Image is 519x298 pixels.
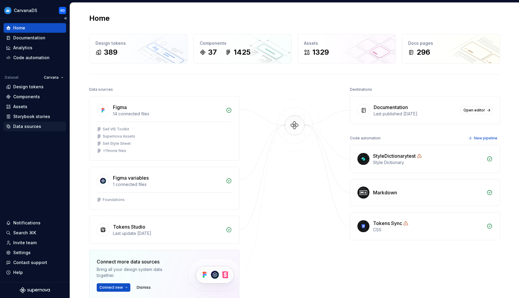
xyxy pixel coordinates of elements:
[4,43,66,53] a: Analytics
[41,73,66,82] button: Carvana
[402,34,500,63] a: Docs pages296
[374,111,457,117] div: Last published [DATE]
[61,14,70,23] button: Collapse sidebar
[200,40,285,46] div: Components
[13,84,44,90] div: Design tokens
[14,8,37,14] div: CarvanaDS
[113,111,222,117] div: 14 connected files
[89,167,239,210] a: Figma variables1 connected filesFoundations
[4,122,66,131] a: Data sources
[97,283,130,292] button: Connect new
[4,218,66,228] button: Notifications
[97,258,178,265] div: Connect more data sources
[113,174,149,181] div: Figma variables
[474,136,497,141] span: New pipeline
[89,216,239,244] a: Tokens StudioLast update [DATE]
[137,285,151,290] span: Dismiss
[113,223,145,230] div: Tokens Studio
[13,220,41,226] div: Notifications
[4,23,66,33] a: Home
[97,266,178,278] div: Bring all your design system data together.
[350,85,372,94] div: Destinations
[4,112,66,121] a: Storybook stories
[4,33,66,43] a: Documentation
[408,40,494,46] div: Docs pages
[4,102,66,111] a: Assets
[13,114,50,120] div: Storybook stories
[89,85,113,94] div: Data sources
[373,152,416,160] div: StyleDictionarytest
[466,134,500,142] button: New pipeline
[373,189,397,196] div: Markdown
[96,40,181,46] div: Design tokens
[89,14,110,23] h2: Home
[4,238,66,248] a: Invite team
[234,47,250,57] div: 1425
[134,283,153,292] button: Dismiss
[350,134,381,142] div: Code automation
[373,227,483,233] div: CSS
[13,123,41,129] div: Data sources
[4,53,66,62] a: Code automation
[103,197,125,202] div: Foundations
[113,181,222,187] div: 1 connected files
[4,268,66,277] button: Help
[13,45,32,51] div: Analytics
[13,269,23,275] div: Help
[103,134,135,139] div: Supernova Assets
[89,34,187,63] a: Design tokens389
[461,106,493,114] a: Open editor
[4,248,66,257] a: Settings
[13,55,50,61] div: Code automation
[4,258,66,267] button: Contact support
[208,47,217,57] div: 37
[113,104,127,111] div: Figma
[113,230,222,236] div: Last update [DATE]
[4,7,11,14] img: 385de8ec-3253-4064-8478-e9f485bb8188.png
[5,75,19,80] div: Dataset
[13,240,37,246] div: Invite team
[104,47,117,57] div: 389
[20,287,50,293] svg: Supernova Logo
[99,285,123,290] span: Connect new
[13,230,36,236] div: Search ⌘K
[13,104,27,110] div: Assets
[13,250,31,256] div: Settings
[373,220,402,227] div: Tokens Sync
[44,75,59,80] span: Carvana
[298,34,396,63] a: Assets1329
[193,34,292,63] a: Components371425
[13,35,45,41] div: Documentation
[103,148,126,153] div: + 11 more files
[4,228,66,238] button: Search ⌘K
[60,8,65,13] div: RD
[304,40,390,46] div: Assets
[1,4,68,17] button: CarvanaDSRD
[4,92,66,102] a: Components
[103,127,129,132] div: Sell VIS Toolkit
[4,82,66,92] a: Design tokens
[13,25,25,31] div: Home
[13,94,40,100] div: Components
[374,104,408,111] div: Documentation
[103,141,131,146] div: Sell Style Sheet
[13,260,47,266] div: Contact support
[417,47,430,57] div: 296
[89,96,239,161] a: Figma14 connected filesSell VIS ToolkitSupernova AssetsSell Style Sheet+11more files
[463,108,485,113] span: Open editor
[312,47,329,57] div: 1329
[373,160,483,166] div: Style Dictionary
